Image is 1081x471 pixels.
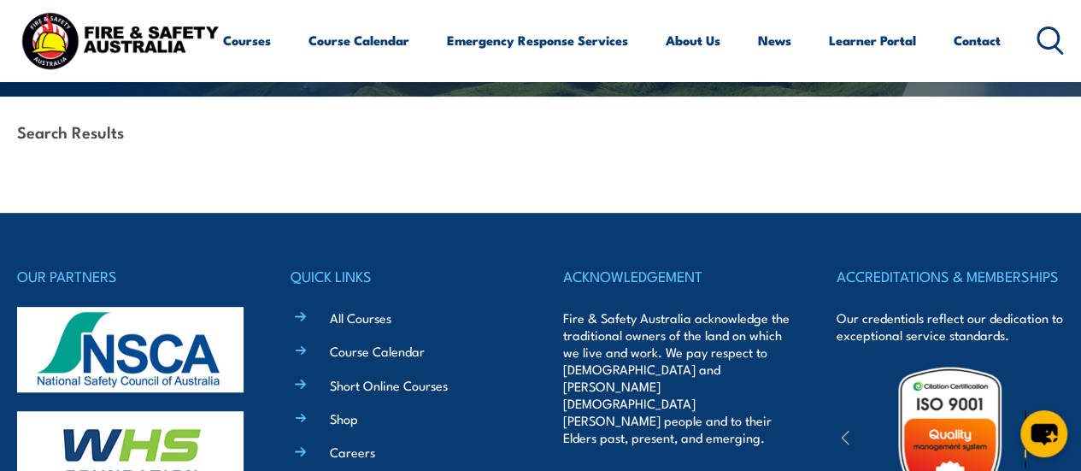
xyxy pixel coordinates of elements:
a: Shop [330,409,358,427]
a: Course Calendar [308,20,409,61]
p: Fire & Safety Australia acknowledge the traditional owners of the land on which we live and work.... [563,309,791,446]
a: Course Calendar [330,342,425,360]
h4: ACCREDITATIONS & MEMBERSHIPS [837,264,1065,288]
a: Short Online Courses [330,376,448,394]
p: Our credentials reflect our dedication to exceptional service standards. [837,309,1065,344]
a: Courses [223,20,271,61]
img: nsca-logo-footer [17,307,244,392]
a: Learner Portal [829,20,916,61]
h4: QUICK LINKS [291,264,519,288]
a: Contact [954,20,1001,61]
a: Careers [330,443,375,461]
a: News [758,20,791,61]
h4: ACKNOWLEDGEMENT [563,264,791,288]
h4: OUR PARTNERS [17,264,245,288]
a: All Courses [330,309,391,327]
button: chat-button [1020,410,1067,457]
a: About Us [666,20,720,61]
a: Emergency Response Services [447,20,628,61]
strong: Search Results [17,120,124,143]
